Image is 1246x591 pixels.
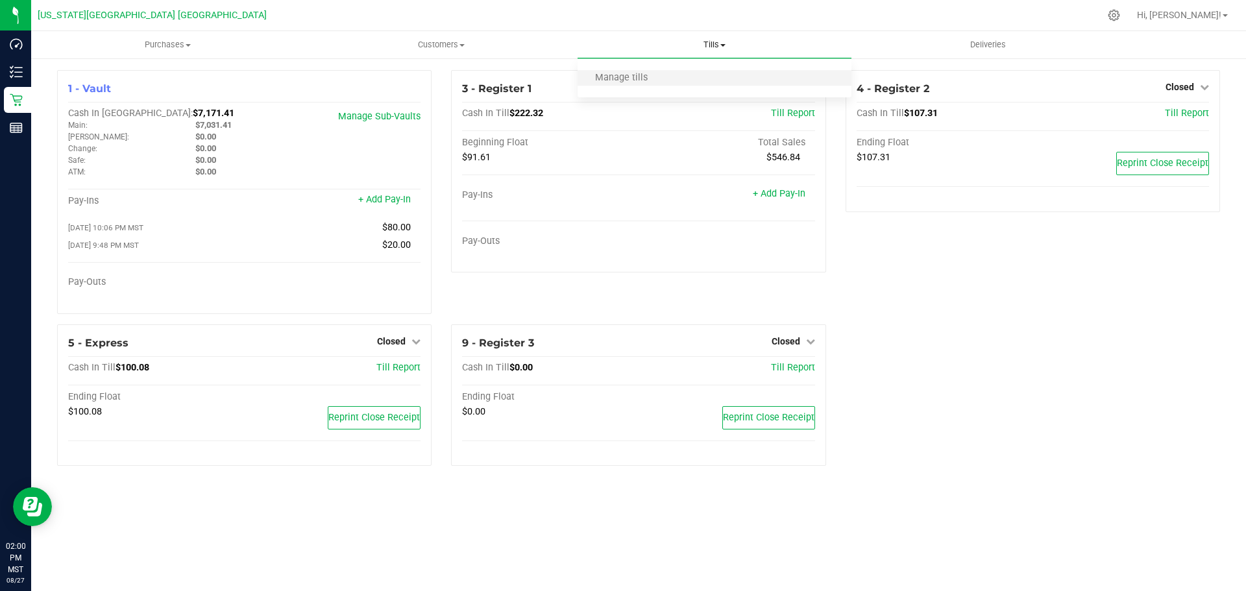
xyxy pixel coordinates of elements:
[195,155,216,165] span: $0.00
[382,239,411,250] span: $20.00
[68,167,86,176] span: ATM:
[462,337,534,349] span: 9 - Register 3
[509,362,533,373] span: $0.00
[376,362,421,373] a: Till Report
[771,362,815,373] a: Till Report
[10,66,23,78] inline-svg: Inventory
[722,406,815,429] button: Reprint Close Receipt
[68,241,139,250] span: [DATE] 9:48 PM MST
[358,194,411,205] a: + Add Pay-In
[1137,10,1221,20] span: Hi, [PERSON_NAME]!
[68,406,102,417] span: $100.08
[857,82,929,95] span: 4 - Register 2
[195,120,232,130] span: $7,031.41
[462,362,509,373] span: Cash In Till
[723,412,814,423] span: Reprint Close Receipt
[857,108,904,119] span: Cash In Till
[766,152,800,163] span: $546.84
[953,39,1023,51] span: Deliveries
[68,195,245,207] div: Pay-Ins
[68,362,116,373] span: Cash In Till
[1116,152,1209,175] button: Reprint Close Receipt
[195,167,216,176] span: $0.00
[338,111,421,122] a: Manage Sub-Vaults
[10,93,23,106] inline-svg: Retail
[10,38,23,51] inline-svg: Dashboard
[462,137,639,149] div: Beginning Float
[328,406,421,429] button: Reprint Close Receipt
[578,39,851,51] span: Tills
[6,540,25,575] p: 02:00 PM MST
[10,121,23,134] inline-svg: Reports
[462,152,491,163] span: $91.61
[68,82,111,95] span: 1 - Vault
[771,108,815,119] a: Till Report
[772,336,800,346] span: Closed
[857,137,1033,149] div: Ending Float
[904,108,938,119] span: $107.31
[851,31,1125,58] a: Deliveries
[32,39,304,51] span: Purchases
[462,406,485,417] span: $0.00
[68,156,86,165] span: Safe:
[6,575,25,585] p: 08/27
[68,144,97,153] span: Change:
[1165,108,1209,119] a: Till Report
[753,188,805,199] a: + Add Pay-In
[38,10,267,21] span: [US_STATE][GEOGRAPHIC_DATA] [GEOGRAPHIC_DATA]
[1117,158,1208,169] span: Reprint Close Receipt
[195,132,216,141] span: $0.00
[509,108,543,119] span: $222.32
[31,31,304,58] a: Purchases
[68,132,129,141] span: [PERSON_NAME]:
[68,276,245,288] div: Pay-Outs
[462,108,509,119] span: Cash In Till
[195,143,216,153] span: $0.00
[68,223,143,232] span: [DATE] 10:06 PM MST
[639,137,815,149] div: Total Sales
[462,189,639,201] div: Pay-Ins
[13,487,52,526] iframe: Resource center
[328,412,420,423] span: Reprint Close Receipt
[1166,82,1194,92] span: Closed
[382,222,411,233] span: $80.00
[116,362,149,373] span: $100.08
[68,337,128,349] span: 5 - Express
[193,108,234,119] span: $7,171.41
[68,108,193,119] span: Cash In [GEOGRAPHIC_DATA]:
[578,31,851,58] a: Tills Manage tills
[578,73,665,84] span: Manage tills
[462,235,639,247] div: Pay-Outs
[377,336,406,346] span: Closed
[462,82,531,95] span: 3 - Register 1
[462,391,639,403] div: Ending Float
[304,31,578,58] a: Customers
[1106,9,1122,21] div: Manage settings
[68,121,88,130] span: Main:
[68,391,245,403] div: Ending Float
[305,39,577,51] span: Customers
[857,152,890,163] span: $107.31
